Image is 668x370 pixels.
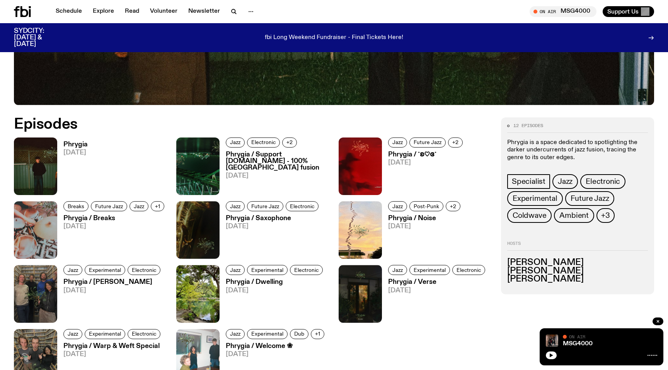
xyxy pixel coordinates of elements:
span: Jazz [68,267,78,273]
span: Jazz [230,267,240,273]
a: Experimental [85,265,125,275]
h3: Phrygia / [PERSON_NAME] [63,279,163,285]
h3: [PERSON_NAME] [507,275,648,283]
a: Jazz [388,137,407,148]
h3: Phrygia / Welcome ❀ [226,343,327,350]
span: Electronic [294,267,319,273]
span: Experimental [89,331,121,337]
span: Jazz [392,139,403,145]
h3: Phrygia / Warp & Weft Special [63,343,163,350]
a: Phrygia / Verse[DATE] [382,279,487,322]
a: Electronic [247,137,280,148]
a: Jazz [63,329,82,339]
h3: Phrygia / Dwelling [226,279,325,285]
a: Specialist [507,174,550,189]
span: Future Jazz [251,203,279,209]
a: Phrygia / Saxophone[DATE] [220,215,321,259]
a: Electronic [286,201,319,211]
h3: Phrygia / Saxophone [226,215,321,222]
span: Experimental [89,267,121,273]
span: [DATE] [63,351,163,358]
a: Read [120,6,144,17]
a: Newsletter [184,6,225,17]
a: Electronic [452,265,485,275]
a: Experimental [247,265,288,275]
h3: Phrygia / Noise [388,215,463,222]
span: [DATE] [388,287,487,294]
span: [DATE] [226,351,327,358]
h3: Phrygia / Breaks [63,215,167,222]
span: Jazz [68,331,78,337]
span: Support Us [607,8,639,15]
a: Experimental [409,265,450,275]
span: [DATE] [388,223,463,230]
h3: SYDCITY: [DATE] & [DATE] [14,28,63,48]
a: Future Jazz [91,201,127,211]
span: Electronic [586,177,620,186]
span: Experimental [414,267,446,273]
h3: [PERSON_NAME] [507,258,648,267]
span: +3 [601,211,610,220]
h2: Hosts [507,241,648,251]
h3: Phrygia / Verse [388,279,487,285]
span: Coldwave [513,211,546,220]
a: Schedule [51,6,87,17]
span: Jazz [134,203,144,209]
span: On Air [569,334,585,339]
button: On AirMSG4000 [530,6,596,17]
button: +1 [151,201,164,211]
a: Phrygia[DATE] [57,141,88,195]
span: Dub [294,331,304,337]
span: Ambient [559,211,589,220]
span: Jazz [230,139,240,145]
span: Electronic [457,267,481,273]
span: Jazz [230,203,240,209]
a: Future Jazz [409,137,446,148]
a: Jazz [552,174,578,189]
button: Support Us [603,6,654,17]
span: +2 [286,139,293,145]
span: Jazz [558,177,573,186]
span: Jazz [392,267,403,273]
span: +2 [450,203,456,209]
button: +3 [596,208,615,223]
a: Future Jazz [565,191,615,206]
span: [DATE] [226,173,329,179]
span: Jazz [392,203,403,209]
a: Jazz [226,265,245,275]
p: fbi Long Weekend Fundraiser - Final Tickets Here! [265,34,403,41]
span: Electronic [132,267,156,273]
a: Jazz [388,265,407,275]
a: Jazz [226,137,245,148]
a: Future Jazz [247,201,283,211]
a: Coldwave [507,208,552,223]
a: Ambient [554,208,594,223]
span: Post-Punk [414,203,439,209]
button: +2 [446,201,460,211]
span: Experimental [251,267,283,273]
a: Phrygia / [PERSON_NAME][DATE] [57,279,163,322]
h3: Phrygia / Support [DOMAIN_NAME] - 100% [GEOGRAPHIC_DATA] fusion [226,151,329,171]
span: [DATE] [63,149,88,156]
span: +1 [155,203,160,209]
a: Electronic [580,174,625,189]
a: Phrygia / Noise[DATE] [382,215,463,259]
span: [DATE] [63,287,163,294]
h2: Episodes [14,117,438,131]
a: Jazz [226,201,245,211]
button: +2 [282,137,297,148]
h3: Phrygia [63,141,88,148]
a: Electronic [128,329,160,339]
span: Future Jazz [571,194,609,203]
a: Experimental [85,329,125,339]
a: Dub [290,329,308,339]
button: +1 [311,329,324,339]
a: Jazz [130,201,148,211]
a: MSG4000 [563,341,593,347]
span: Electronic [132,331,156,337]
span: [DATE] [63,223,167,230]
a: Breaks [63,201,89,211]
a: Explore [88,6,119,17]
a: Jazz [63,265,82,275]
a: Phrygia / Dwelling[DATE] [220,279,325,322]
